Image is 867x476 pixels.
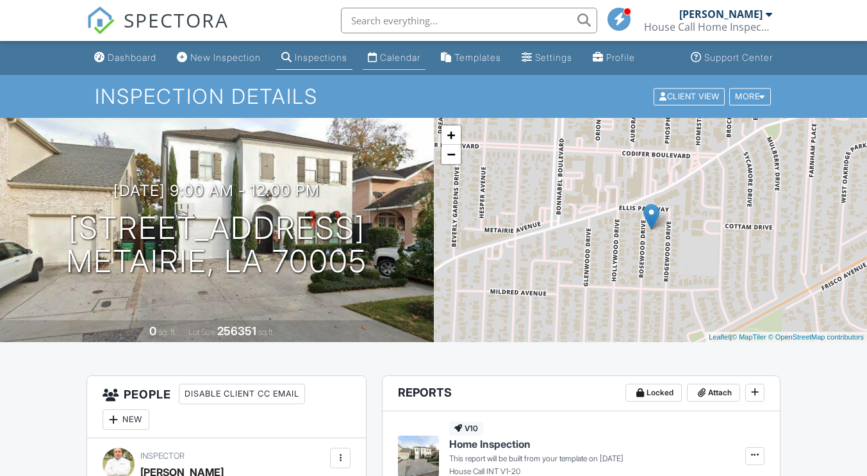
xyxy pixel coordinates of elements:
[172,46,266,70] a: New Inspection
[295,52,347,63] div: Inspections
[188,327,215,337] span: Lot Size
[179,384,305,404] div: Disable Client CC Email
[190,52,261,63] div: New Inspection
[87,17,229,44] a: SPECTORA
[158,327,176,337] span: sq. ft.
[341,8,597,33] input: Search everything...
[606,52,635,63] div: Profile
[535,52,572,63] div: Settings
[363,46,425,70] a: Calendar
[108,52,156,63] div: Dashboard
[124,6,229,33] span: SPECTORA
[217,324,256,338] div: 256351
[588,46,640,70] a: Company Profile
[704,52,773,63] div: Support Center
[686,46,778,70] a: Support Center
[258,327,274,337] span: sq.ft.
[729,88,771,105] div: More
[66,211,367,279] h1: [STREET_ADDRESS] Metairie, LA 70005
[644,21,772,33] div: House Call Home Inspections
[709,333,730,341] a: Leaflet
[654,88,725,105] div: Client View
[95,85,772,108] h1: Inspection Details
[442,145,461,164] a: Zoom out
[149,324,156,338] div: 0
[516,46,577,70] a: Settings
[380,52,420,63] div: Calendar
[706,332,867,343] div: |
[436,46,506,70] a: Templates
[768,333,864,341] a: © OpenStreetMap contributors
[679,8,763,21] div: [PERSON_NAME]
[276,46,352,70] a: Inspections
[454,52,501,63] div: Templates
[87,376,366,438] h3: People
[113,182,320,199] h3: [DATE] 9:00 am - 12:00 pm
[732,333,766,341] a: © MapTiler
[89,46,161,70] a: Dashboard
[103,409,149,430] div: New
[87,6,115,35] img: The Best Home Inspection Software - Spectora
[140,451,185,461] span: Inspector
[442,126,461,145] a: Zoom in
[652,91,728,101] a: Client View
